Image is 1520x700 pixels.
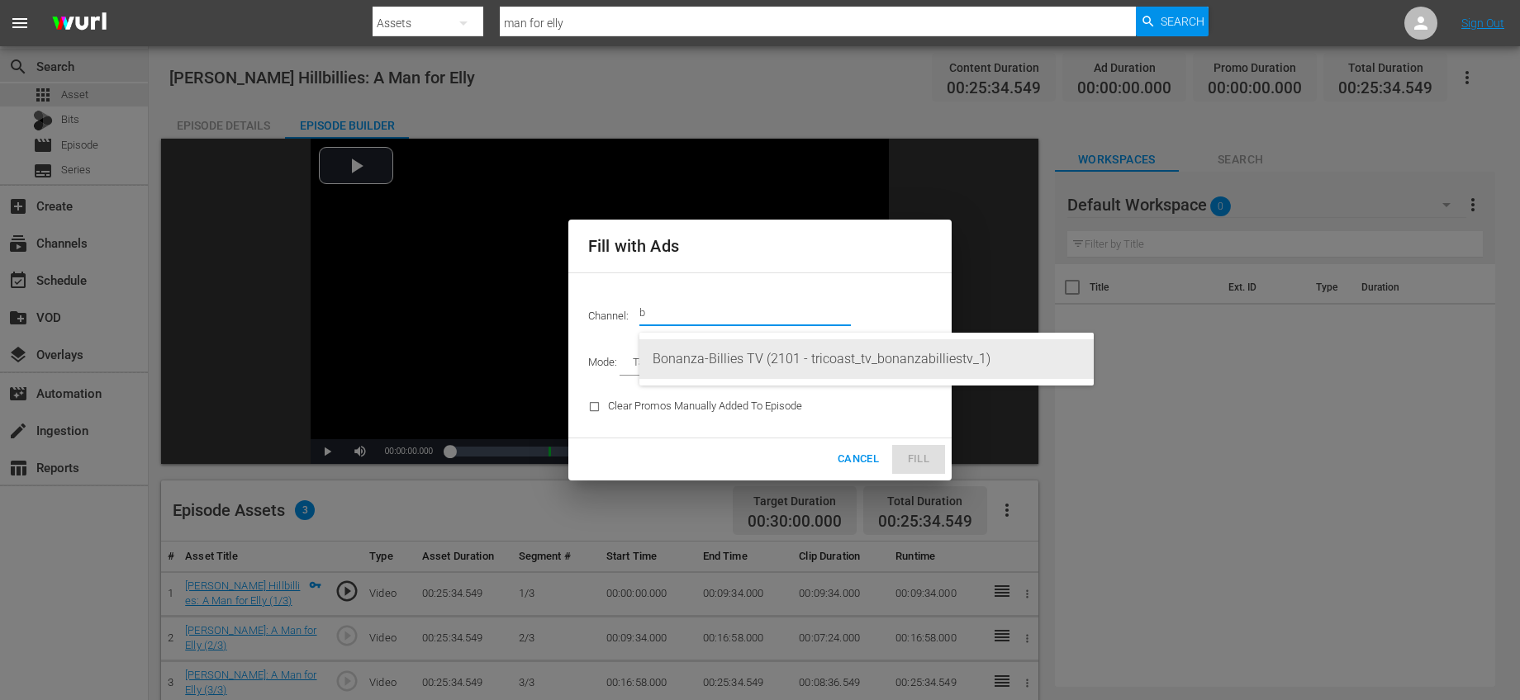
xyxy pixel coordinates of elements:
button: Cancel [831,445,886,474]
h2: Fill with Ads [588,233,932,259]
span: Search [1161,7,1204,36]
span: Cancel [838,450,879,469]
div: Clear Promos Manually Added To Episode [578,385,812,428]
span: menu [10,13,30,33]
img: ans4CAIJ8jUAAAAAAAAAAAAAAAAAAAAAAAAgQb4GAAAAAAAAAAAAAAAAAAAAAAAAJMjXAAAAAAAAAAAAAAAAAAAAAAAAgAT5G... [40,4,119,43]
a: Sign Out [1461,17,1504,30]
div: Mode: [578,343,942,385]
span: Channel: [588,310,639,322]
div: Target Duration [620,352,725,376]
div: Bonanza-Billies TV (2101 - tricoast_tv_bonanzabilliestv_1) [653,339,1081,379]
